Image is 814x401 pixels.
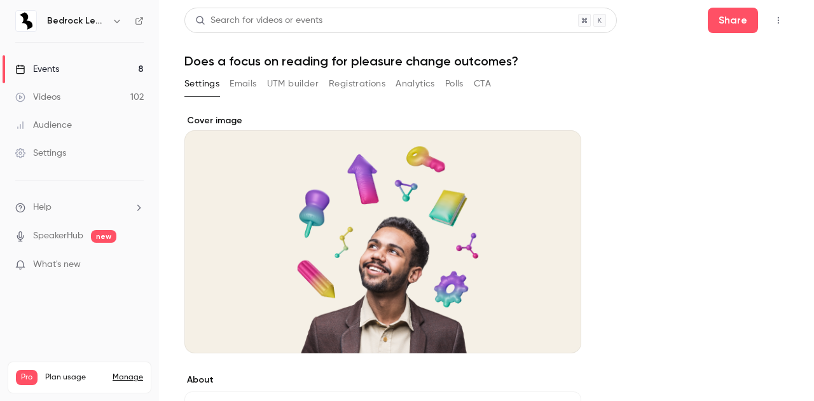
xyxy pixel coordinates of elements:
a: SpeakerHub [33,229,83,243]
span: What's new [33,258,81,271]
div: Events [15,63,59,76]
img: Bedrock Learning [16,11,36,31]
button: Settings [184,74,219,94]
h6: Bedrock Learning [47,15,107,27]
button: Analytics [396,74,435,94]
a: Manage [113,372,143,383]
button: Share [708,8,758,33]
div: Audience [15,119,72,132]
button: UTM builder [267,74,319,94]
label: About [184,374,581,386]
div: Settings [15,147,66,160]
span: new [91,230,116,243]
div: Videos [15,91,60,104]
span: Help [33,201,52,214]
button: Polls [445,74,464,94]
button: Registrations [329,74,385,94]
li: help-dropdown-opener [15,201,144,214]
button: Emails [230,74,256,94]
iframe: Noticeable Trigger [128,259,144,271]
button: CTA [474,74,491,94]
section: Cover image [184,114,581,353]
span: Plan usage [45,372,105,383]
h1: Does a focus on reading for pleasure change outcomes? [184,53,789,69]
label: Cover image [184,114,581,127]
div: Search for videos or events [195,14,322,27]
span: Pro [16,370,38,385]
